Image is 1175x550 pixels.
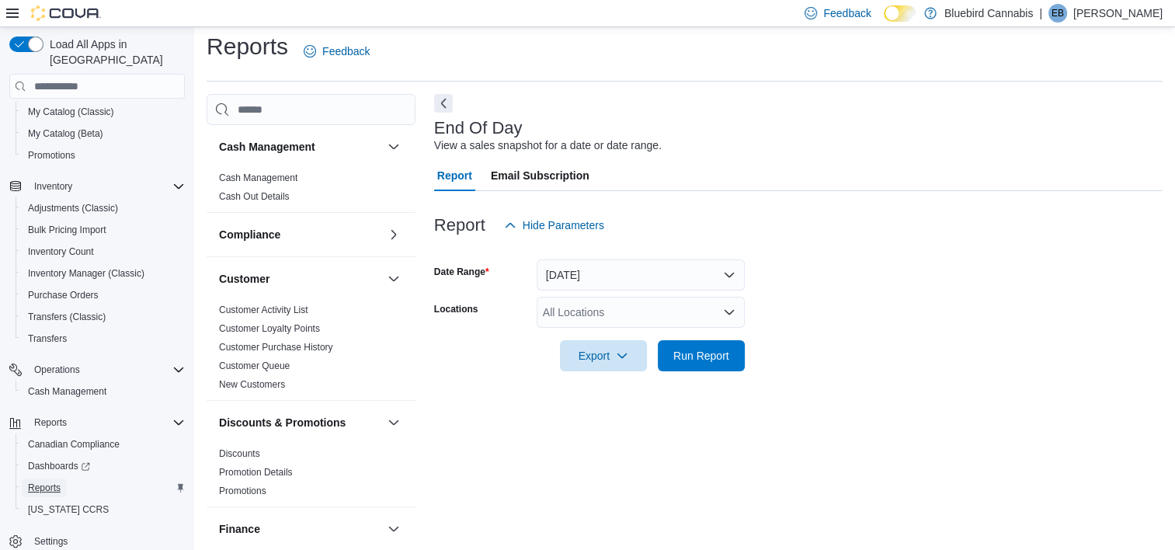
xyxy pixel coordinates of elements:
button: Operations [28,360,86,379]
a: Purchase Orders [22,286,105,305]
span: Cash Management [219,172,297,184]
a: Transfers [22,329,73,348]
span: Reports [28,482,61,494]
span: Report [437,160,472,191]
a: My Catalog (Classic) [22,103,120,121]
span: Cash Out Details [219,190,290,203]
span: Export [569,340,638,371]
span: Cash Management [28,385,106,398]
span: Reports [22,479,185,497]
span: My Catalog (Classic) [22,103,185,121]
span: Adjustments (Classic) [28,202,118,214]
span: Inventory [34,180,72,193]
span: Bulk Pricing Import [28,224,106,236]
button: Reports [28,413,73,432]
span: Run Report [673,348,729,364]
button: Customer [219,271,381,287]
a: Customer Loyalty Points [219,323,320,334]
button: Transfers (Classic) [16,306,191,328]
span: Inventory Manager (Classic) [28,267,144,280]
button: Inventory [3,176,191,197]
span: Purchase Orders [28,289,99,301]
a: Customer Activity List [219,305,308,315]
span: Email Subscription [491,160,589,191]
div: View a sales snapshot for a date or date range. [434,137,662,154]
h3: Compliance [219,227,280,242]
button: Inventory [28,177,78,196]
button: Purchase Orders [16,284,191,306]
button: Run Report [658,340,745,371]
a: Adjustments (Classic) [22,199,124,218]
button: Cash Management [219,139,381,155]
span: Cash Management [22,382,185,401]
div: Cash Management [207,169,415,212]
span: Promotion Details [219,466,293,479]
button: Operations [3,359,191,381]
span: Customer Activity List [219,304,308,316]
button: Transfers [16,328,191,350]
button: Adjustments (Classic) [16,197,191,219]
a: Dashboards [16,455,191,477]
button: Cash Management [384,137,403,156]
button: Discounts & Promotions [219,415,381,430]
span: Hide Parameters [523,218,604,233]
span: Inventory Count [22,242,185,261]
div: Customer [207,301,415,400]
button: Promotions [16,144,191,166]
button: Reports [3,412,191,433]
h3: Report [434,216,485,235]
button: Finance [219,521,381,537]
button: Bulk Pricing Import [16,219,191,241]
span: Promotions [219,485,266,497]
a: Promotions [219,486,266,496]
a: Customer Queue [219,360,290,371]
span: Transfers [28,332,67,345]
button: Canadian Compliance [16,433,191,455]
span: Canadian Compliance [22,435,185,454]
button: Next [434,94,453,113]
h3: End Of Day [434,119,523,137]
span: Settings [34,535,68,548]
h3: Finance [219,521,260,537]
span: Operations [28,360,185,379]
img: Cova [31,5,101,21]
span: Canadian Compliance [28,438,120,451]
h1: Reports [207,31,288,62]
span: Customer Loyalty Points [219,322,320,335]
button: Customer [384,270,403,288]
span: Discounts [219,447,260,460]
label: Date Range [434,266,489,278]
span: Transfers (Classic) [22,308,185,326]
button: Compliance [384,225,403,244]
span: EB [1052,4,1064,23]
button: Inventory Manager (Classic) [16,263,191,284]
span: Promotions [22,146,185,165]
span: Customer Purchase History [219,341,333,353]
a: My Catalog (Beta) [22,124,110,143]
span: Dashboards [22,457,185,475]
a: Promotions [22,146,82,165]
a: Inventory Count [22,242,100,261]
button: Compliance [219,227,381,242]
span: New Customers [219,378,285,391]
button: [US_STATE] CCRS [16,499,191,520]
div: Emily Baker [1048,4,1067,23]
span: My Catalog (Beta) [22,124,185,143]
a: Transfers (Classic) [22,308,112,326]
button: Reports [16,477,191,499]
div: Discounts & Promotions [207,444,415,506]
button: Hide Parameters [498,210,610,241]
a: [US_STATE] CCRS [22,500,115,519]
a: Discounts [219,448,260,459]
button: My Catalog (Classic) [16,101,191,123]
a: Cash Management [219,172,297,183]
a: Cash Out Details [219,191,290,202]
span: Operations [34,364,80,376]
span: Inventory Count [28,245,94,258]
span: Promotions [28,149,75,162]
span: Inventory Manager (Classic) [22,264,185,283]
a: Bulk Pricing Import [22,221,113,239]
span: My Catalog (Beta) [28,127,103,140]
a: Dashboards [22,457,96,475]
span: Dashboards [28,460,90,472]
